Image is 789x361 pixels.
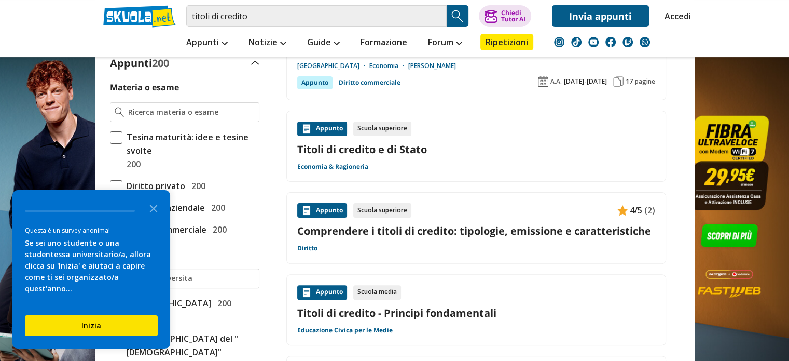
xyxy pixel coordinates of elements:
label: Appunti [110,56,169,70]
a: Titoli di credito - Principi fondamentali [297,306,655,320]
a: Accedi [665,5,686,27]
a: Economia [369,62,408,70]
img: Ricerca materia o esame [115,107,124,117]
div: Appunto [297,122,347,136]
a: Ripetizioni [480,34,533,50]
div: Chiedi Tutor AI [501,10,525,22]
div: Appunto [297,203,347,218]
img: Appunti contenuto [301,205,312,216]
div: Appunto [297,285,347,300]
span: A.A. [550,77,562,86]
a: Forum [425,34,465,52]
a: Comprendere i titoli di credito: tipologie, emissione e caratteristiche [297,224,655,238]
img: Appunti contenuto [301,124,312,134]
button: Close the survey [143,197,164,218]
span: 200 [207,201,225,215]
a: Diritto [297,244,317,252]
a: Guide [304,34,342,52]
span: 4/5 [630,204,642,217]
div: Survey [12,190,170,349]
a: [GEOGRAPHIC_DATA] [297,62,369,70]
a: Notizie [246,34,289,52]
div: Se sei uno studente o una studentessa universitario/a, allora clicca su 'Inizia' e aiutaci a capi... [25,237,158,295]
span: Tesina maturità: idee e tesine svolte [122,130,259,157]
a: Economia & Ragioneria [297,163,368,171]
a: Educazione Civica per le Medie [297,326,393,335]
span: 17 [626,77,633,86]
img: instagram [554,37,564,47]
input: Ricerca universita [128,273,254,284]
a: [PERSON_NAME] [408,62,456,70]
span: Università [DEMOGRAPHIC_DATA] del "[DEMOGRAPHIC_DATA]" [122,318,259,359]
div: Scuola superiore [353,122,411,136]
button: Inizia [25,315,158,336]
img: Pagine [613,76,624,87]
span: 200 [187,179,205,193]
span: 200 [152,56,169,70]
div: Questa è un survey anonima! [25,225,158,235]
div: Appunto [297,76,333,89]
button: ChiediTutor AI [479,5,531,27]
label: Materia o esame [110,82,179,93]
span: 200 [122,157,141,171]
a: Diritto commerciale [339,76,400,89]
span: 200 [213,297,231,310]
img: facebook [605,37,616,47]
span: [DATE]-[DATE] [564,77,607,86]
div: Scuola media [353,285,401,300]
a: Appunti [184,34,230,52]
span: Diritto privato [122,179,185,193]
img: Cerca appunti, riassunti o versioni [450,8,465,24]
img: Anno accademico [538,76,548,87]
div: Scuola superiore [353,203,411,218]
a: Formazione [358,34,410,52]
a: Invia appunti [552,5,649,27]
input: Ricerca materia o esame [128,107,254,117]
img: tiktok [571,37,582,47]
img: youtube [588,37,599,47]
a: Titoli di credito e di Stato [297,142,655,156]
img: WhatsApp [640,37,650,47]
button: Search Button [447,5,468,27]
span: (2) [644,204,655,217]
span: pagine [635,77,655,86]
img: twitch [622,37,633,47]
img: Appunti contenuto [617,205,628,216]
input: Cerca appunti, riassunti o versioni [186,5,447,27]
img: Apri e chiudi sezione [251,61,259,65]
img: Appunti contenuto [301,287,312,298]
span: 200 [209,223,227,236]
